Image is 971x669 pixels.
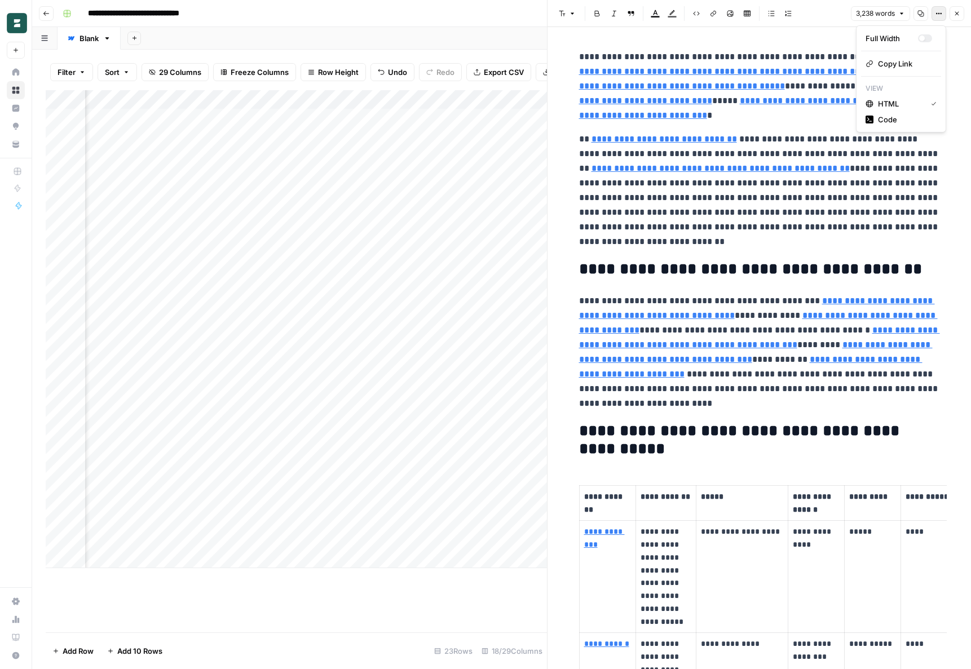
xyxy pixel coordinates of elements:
[878,98,922,109] span: HTML
[301,63,366,81] button: Row Height
[7,646,25,664] button: Help + Support
[7,81,25,99] a: Browse
[80,33,99,44] div: Blank
[58,27,121,50] a: Blank
[7,610,25,628] a: Usage
[50,63,93,81] button: Filter
[63,645,94,657] span: Add Row
[856,8,895,19] span: 3,238 words
[159,67,201,78] span: 29 Columns
[117,645,162,657] span: Add 10 Rows
[419,63,462,81] button: Redo
[46,642,100,660] button: Add Row
[466,63,531,81] button: Export CSV
[477,642,547,660] div: 18/29 Columns
[100,642,169,660] button: Add 10 Rows
[105,67,120,78] span: Sort
[98,63,137,81] button: Sort
[7,592,25,610] a: Settings
[7,117,25,135] a: Opportunities
[878,114,932,125] span: Code
[7,13,27,33] img: Borderless Logo
[484,67,524,78] span: Export CSV
[58,67,76,78] span: Filter
[318,67,359,78] span: Row Height
[7,63,25,81] a: Home
[388,67,407,78] span: Undo
[7,9,25,37] button: Workspace: Borderless
[861,81,941,96] p: View
[878,58,932,69] span: Copy Link
[436,67,454,78] span: Redo
[851,6,910,21] button: 3,238 words
[370,63,414,81] button: Undo
[7,135,25,153] a: Your Data
[231,67,289,78] span: Freeze Columns
[7,628,25,646] a: Learning Hub
[213,63,296,81] button: Freeze Columns
[142,63,209,81] button: 29 Columns
[7,99,25,117] a: Insights
[866,33,918,44] div: Full Width
[430,642,477,660] div: 23 Rows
